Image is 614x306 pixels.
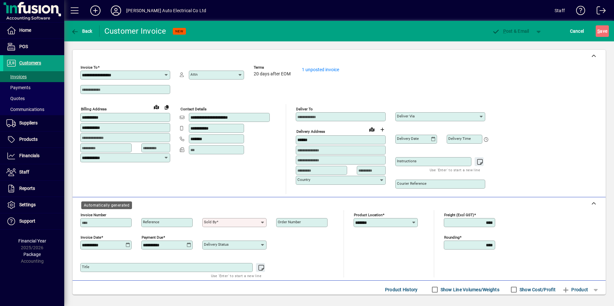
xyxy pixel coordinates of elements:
span: Quotes [6,96,25,101]
a: Staff [3,164,64,180]
mat-label: Courier Reference [397,181,426,186]
mat-hint: Use 'Enter' to start a new line [430,166,480,174]
mat-label: Delivery date [397,136,419,141]
span: ave [597,26,607,36]
span: Home [19,28,31,33]
span: ost & Email [492,29,529,34]
a: Communications [3,104,64,115]
span: S [597,29,600,34]
a: Financials [3,148,64,164]
button: Cancel [568,25,586,37]
label: Show Line Volumes/Weights [439,286,499,293]
a: Reports [3,181,64,197]
mat-label: Freight (excl GST) [444,213,474,217]
a: Support [3,213,64,229]
mat-label: Invoice To [81,65,98,70]
mat-label: Product location [354,213,382,217]
button: Copy to Delivery address [162,102,172,112]
mat-label: Payment due [142,235,163,240]
a: Quotes [3,93,64,104]
mat-label: Deliver via [397,114,415,118]
mat-label: Delivery status [204,242,229,247]
span: Product History [385,285,418,295]
button: Profile [106,5,126,16]
mat-label: Invoice number [81,213,106,217]
mat-label: Sold by [204,220,216,224]
app-page-header-button: Back [64,25,100,37]
a: Home [3,22,64,38]
button: Choose address [377,124,387,135]
span: Package [23,252,41,257]
span: Invoices [6,74,27,79]
a: Knowledge Base [571,1,585,22]
mat-label: Country [297,177,310,182]
span: Communications [6,107,44,112]
mat-label: Attn [190,72,197,77]
span: Reports [19,186,35,191]
span: Customers [19,60,41,65]
a: Products [3,132,64,148]
span: Financials [19,153,39,158]
label: Show Cost/Profit [518,286,556,293]
mat-label: Reference [143,220,159,224]
div: [PERSON_NAME] Auto Electrical Co Ltd [126,5,206,16]
span: POS [19,44,28,49]
div: Staff [555,5,565,16]
a: Logout [592,1,606,22]
a: 1 unposted invoice [302,67,339,72]
span: Back [71,29,92,34]
mat-label: Title [82,265,89,269]
button: Add [85,5,106,16]
span: 20 days after EOM [254,72,291,77]
mat-label: Invoice date [81,235,101,240]
span: NEW [175,29,183,33]
button: Product [559,284,591,295]
a: View on map [151,102,162,112]
button: Post & Email [489,25,532,37]
button: Save [596,25,609,37]
span: Staff [19,169,29,174]
a: Settings [3,197,64,213]
button: Product History [382,284,420,295]
mat-label: Instructions [397,159,417,163]
span: Settings [19,202,36,207]
span: Product [562,285,588,295]
div: Customer Invoice [104,26,166,36]
span: P [503,29,506,34]
mat-label: Order number [278,220,301,224]
a: View on map [367,124,377,134]
span: Payments [6,85,31,90]
span: Cancel [570,26,584,36]
span: Suppliers [19,120,38,125]
div: Automatically generated [81,201,132,209]
span: Terms [254,65,292,70]
span: Support [19,218,35,224]
a: Suppliers [3,115,64,131]
a: POS [3,39,64,55]
button: Back [69,25,94,37]
span: Financial Year [18,238,46,243]
mat-label: Rounding [444,235,460,240]
mat-label: Deliver To [296,107,313,111]
a: Invoices [3,71,64,82]
a: Payments [3,82,64,93]
mat-hint: Use 'Enter' to start a new line [211,272,261,279]
mat-label: Delivery time [448,136,471,141]
span: Products [19,137,38,142]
